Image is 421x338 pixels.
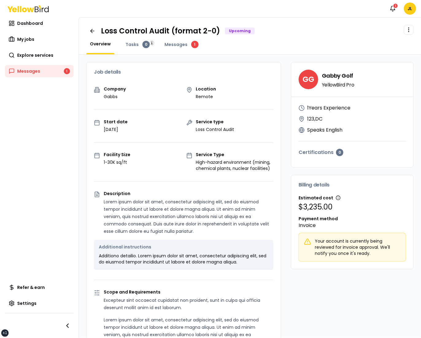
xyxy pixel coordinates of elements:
[196,152,274,157] p: Service Type
[104,152,130,157] p: Facility Size
[299,182,330,187] span: Billing details
[196,159,274,171] p: High-hazard environment (mining, chemical plants, nuclear facilities)
[104,120,128,124] p: Start date
[393,3,398,9] div: 1
[5,17,74,29] a: Dashboard
[191,41,199,48] div: 1
[104,191,273,196] p: Description
[196,87,216,91] p: Location
[5,65,74,77] a: Messages1
[104,94,126,100] p: Gabbs
[322,83,354,87] p: YellowBird Pro
[126,41,139,48] span: Tasks
[196,120,234,124] p: Service type
[322,71,354,80] h4: Gabby Golf
[104,126,128,133] p: [DATE]
[299,202,406,212] p: $3,235.00
[5,281,74,294] a: Refer & earn
[104,198,273,235] p: Lorem ipsum dolor sit amet, consectetur adipiscing elit, sed do eiusmod tempor incididunt ut labo...
[307,104,350,112] p: 1 Years Experience
[99,253,268,265] p: Additiono detailio. Lorem ipsum dolor sit amet, consectetur adipiscing elit, sed do eiusmod tempo...
[299,149,406,156] h4: Certifications
[104,290,273,294] p: Scope and Requirements
[196,94,216,100] p: Remote
[142,41,150,48] div: 0
[307,115,323,123] p: 123 , DC
[64,68,70,74] div: 1
[5,297,74,309] a: Settings
[404,2,416,15] span: JL
[307,126,342,134] p: Speaks English
[299,216,338,222] span: Payment method
[299,70,318,89] span: GG
[164,41,187,48] span: Messages
[5,33,74,45] a: My jobs
[336,149,343,156] div: 0
[5,49,74,61] a: Explore services
[315,238,401,256] p: Your account is currently being reviewed for invoice approval. We'll notify you once it's ready.
[3,331,7,336] div: xl
[17,36,34,42] span: My jobs
[90,41,111,47] span: Overview
[101,26,220,36] h1: Loss Control Audit (format 2-0)
[17,52,53,58] span: Explore services
[299,222,406,229] p: Invoice
[122,41,153,48] a: Tasks0
[196,126,234,133] p: Loss Control Audit
[161,41,202,48] a: Messages1
[17,20,43,26] span: Dashboard
[104,297,273,311] p: Excepteur sint occaecat cupidatat non proident, sunt in culpa qui officia deserunt mollit anim id...
[86,41,114,47] a: Overview
[104,159,130,165] p: 1-30K sq/ft
[17,68,40,74] span: Messages
[17,300,37,306] span: Settings
[17,284,45,290] span: Refer & earn
[299,195,333,201] span: Estimated cost
[99,245,268,249] p: Additional instructions
[94,70,273,75] h3: Job details
[104,87,126,91] p: Company
[225,28,255,34] div: Upcoming
[387,2,399,15] button: 1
